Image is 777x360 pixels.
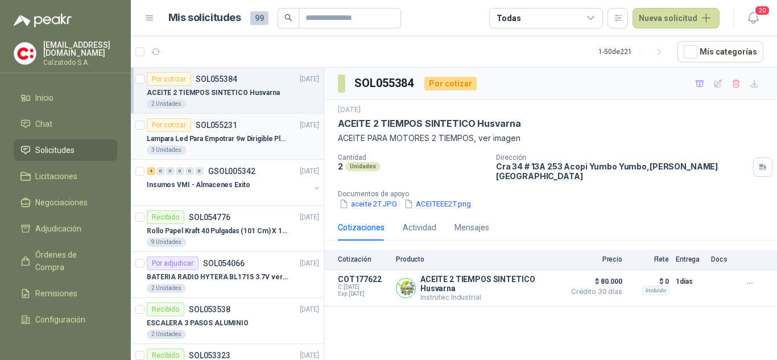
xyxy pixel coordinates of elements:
a: Negociaciones [14,192,117,213]
a: Órdenes de Compra [14,244,117,278]
a: Licitaciones [14,165,117,187]
p: Entrega [676,255,704,263]
a: Remisiones [14,283,117,304]
p: Docs [711,255,734,263]
a: Inicio [14,87,117,109]
p: SOL053323 [189,351,230,359]
p: SOL055231 [196,121,237,129]
p: [DATE] [300,120,319,131]
div: 3 Unidades [147,146,186,155]
p: Rollo Papel Kraft 40 Pulgadas (101 Cm) X 150 Mts 60 Gr [147,226,288,237]
a: Por cotizarSOL055231[DATE] Lampara Led Para Empotrar 9w Dirigible Plafon 11cm3 Unidades [131,114,324,160]
a: Chat [14,113,117,135]
p: [DATE] [300,166,319,177]
span: Configuración [35,313,85,326]
span: Órdenes de Compra [35,249,106,274]
p: [DATE] [300,304,319,315]
p: GSOL005342 [208,167,255,175]
p: Producto [396,255,559,263]
h1: Mis solicitudes [168,10,241,26]
span: Remisiones [35,287,77,300]
div: 2 Unidades [147,330,186,339]
p: 2 [338,162,343,171]
p: SOL054776 [189,213,230,221]
h3: SOL055384 [354,75,415,92]
img: Logo peakr [14,14,72,27]
p: $ 0 [629,275,669,288]
div: Actividad [403,221,436,234]
div: Cotizaciones [338,221,385,234]
img: Company Logo [14,43,36,64]
div: Recibido [147,303,184,316]
a: Por adjudicarSOL054066[DATE] BATERIA RADIO HYTERA BL1715 3.7V ver imagen2 Unidades [131,252,324,298]
div: 1 - 50 de 221 [598,43,668,61]
p: ACEITE PARA MOTORES 2 TIEMPOS, ver imagen [338,132,763,144]
p: Instrutec Industrial [420,293,559,301]
div: 2 Unidades [147,284,186,293]
p: Cantidad [338,154,487,162]
button: aceite 2T.JPG [338,198,398,210]
button: Nueva solicitud [633,8,720,28]
div: Por adjudicar [147,256,199,270]
p: Insumos VMI - Almacenes Exito [147,180,250,191]
div: 9 Unidades [147,238,186,247]
span: 99 [250,11,268,25]
div: Recibido [147,210,184,224]
p: [DATE] [338,105,361,115]
p: ACEITE 2 TIEMPOS SINTETICO Husvarna [338,118,521,130]
div: 2 Unidades [147,100,186,109]
button: ACEITEEE2T.png [403,198,472,210]
div: 0 [195,167,204,175]
p: [DATE] [300,258,319,269]
span: Licitaciones [35,170,77,183]
span: Negociaciones [35,196,88,209]
p: ACEITE 2 TIEMPOS SINTETICO Husvarna [147,88,280,98]
a: Adjudicación [14,218,117,239]
button: Mís categorías [677,41,763,63]
div: Mensajes [454,221,489,234]
a: Configuración [14,309,117,330]
a: RecibidoSOL053538[DATE] ESCALERA 3 PASOS ALUMINIO2 Unidades [131,298,324,344]
div: Todas [497,12,520,24]
p: Cra 34 # 13A 253 Acopi Yumbo Yumbo , [PERSON_NAME][GEOGRAPHIC_DATA] [496,162,749,181]
span: Exp: [DATE] [338,291,389,297]
p: SOL054066 [203,259,245,267]
div: Incluido [642,286,669,295]
span: Inicio [35,92,53,104]
p: Flete [629,255,669,263]
img: Company Logo [396,279,415,297]
p: SOL053538 [189,305,230,313]
button: 20 [743,8,763,28]
div: 0 [176,167,184,175]
p: Dirección [496,154,749,162]
span: Chat [35,118,52,130]
p: Calzatodo S.A. [43,59,117,66]
div: Por cotizar [424,77,477,90]
p: Documentos de apoyo [338,190,772,198]
div: Por cotizar [147,118,191,132]
p: SOL055384 [196,75,237,83]
p: Precio [565,255,622,263]
p: ACEITE 2 TIEMPOS SINTETICO Husvarna [420,275,559,293]
a: Por cotizarSOL055384[DATE] ACEITE 2 TIEMPOS SINTETICO Husvarna2 Unidades [131,68,324,114]
p: [DATE] [300,212,319,223]
span: 20 [754,5,770,16]
div: 0 [156,167,165,175]
a: RecibidoSOL054776[DATE] Rollo Papel Kraft 40 Pulgadas (101 Cm) X 150 Mts 60 Gr9 Unidades [131,206,324,252]
p: [DATE] [300,74,319,85]
span: C: [DATE] [338,284,389,291]
p: ESCALERA 3 PASOS ALUMINIO [147,318,249,329]
span: $ 80.000 [565,275,622,288]
p: BATERIA RADIO HYTERA BL1715 3.7V ver imagen [147,272,288,283]
span: search [284,14,292,22]
div: 0 [166,167,175,175]
div: 0 [185,167,194,175]
span: Adjudicación [35,222,81,235]
a: 4 0 0 0 0 0 GSOL005342[DATE] Insumos VMI - Almacenes Exito [147,164,321,201]
p: Lampara Led Para Empotrar 9w Dirigible Plafon 11cm [147,134,288,144]
div: 4 [147,167,155,175]
p: 1 días [676,275,704,288]
p: Cotización [338,255,389,263]
span: Crédito 30 días [565,288,622,295]
span: Solicitudes [35,144,75,156]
